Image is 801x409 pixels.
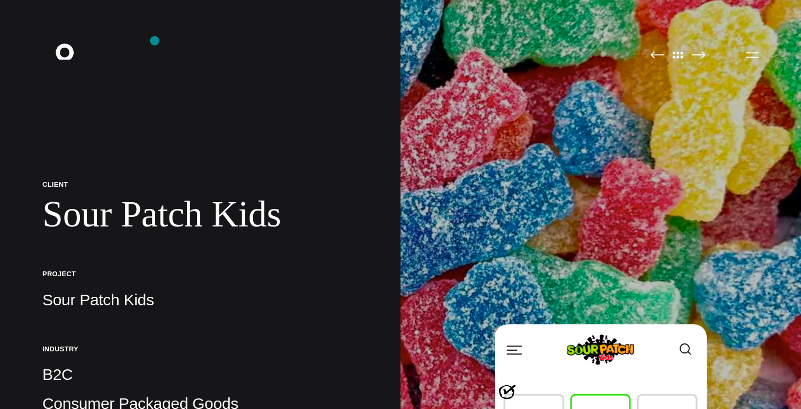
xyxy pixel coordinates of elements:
h5: Industry [42,344,358,353]
img: Next Page [691,51,706,59]
h1: Sour Patch Kids [42,193,358,236]
img: Previous Page [650,51,664,59]
p: Client [42,180,358,189]
p: B2C [42,364,358,385]
p: Sour Patch Kids [42,289,358,311]
button: Open [740,43,765,66]
img: All Pages [667,51,689,59]
h5: Project [42,269,358,278]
